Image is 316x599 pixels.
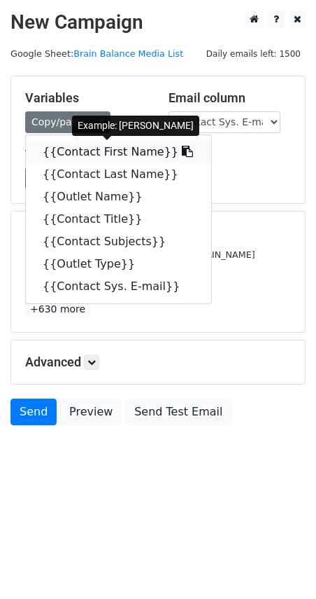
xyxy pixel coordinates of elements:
h5: Variables [25,90,148,106]
div: Example: [PERSON_NAME] [72,116,199,136]
h5: Email column [168,90,291,106]
a: {{Contact Title}} [26,208,211,230]
a: {{Outlet Name}} [26,186,211,208]
h2: New Campaign [10,11,306,34]
a: {{Contact Subjects}} [26,230,211,253]
small: Google Sheet: [10,48,183,59]
h5: Advanced [25,354,291,370]
a: {{Contact First Name}} [26,141,211,163]
a: {{Contact Sys. E-mail}} [26,275,211,298]
a: Send [10,399,57,425]
a: Brain Balance Media List [73,48,183,59]
a: +630 more [25,301,90,318]
a: {{Outlet Type}} [26,253,211,275]
a: Send Test Email [125,399,231,425]
iframe: Chat Widget [246,532,316,599]
a: Copy/paste... [25,111,110,133]
small: [PERSON_NAME][EMAIL_ADDRESS][DOMAIN_NAME] [25,249,255,260]
span: Daily emails left: 1500 [201,46,306,62]
a: Preview [60,399,122,425]
a: Daily emails left: 1500 [201,48,306,59]
a: {{Contact Last Name}} [26,163,211,186]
